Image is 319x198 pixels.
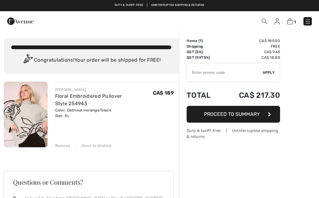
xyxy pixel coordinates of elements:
td: CA$ 189.00 [221,38,280,44]
div: Duty & tariff-free | Uninterrupted shipping & returns [187,128,280,139]
img: Search [262,19,267,24]
button: Proceed to Summary [187,106,280,123]
div: Remove [55,143,70,148]
a: Floral Embroidered Pullover Style 254943 [55,93,122,106]
img: 1ère Avenue [7,15,34,27]
td: CA$ 217.30 [221,85,280,106]
div: Color: Oatmeal melange/black Size: XL [55,107,153,119]
input: Promo code [187,63,263,82]
td: Free [221,44,280,49]
td: QST (9.975%) [187,55,221,60]
span: 1 [294,20,296,24]
img: Congratulation2.svg [21,54,34,67]
span: Apply [263,70,275,75]
img: Menu [305,18,311,25]
img: Shopping Bag [287,18,293,24]
td: CA$ 18.85 [221,55,280,60]
td: Total [187,85,221,106]
div: [PERSON_NAME] [55,87,153,92]
span: 1 [200,39,202,43]
span: CA$ 189 [153,90,174,96]
div: Congratulations! Your order will be shipped for FREE! [11,54,171,67]
td: CA$ 9.45 [221,49,280,55]
a: 1 [287,17,296,25]
span: Proceed to Summary [204,111,260,117]
h3: Questions or Comments? [13,179,164,185]
a: 1ère Avenue [7,18,34,24]
td: Shipping [187,44,221,49]
div: Move to Wishlist [76,143,112,148]
td: GST (5%) [187,49,221,55]
td: Items ( ) [187,38,221,44]
img: My Info [274,18,280,25]
img: Floral Embroidered Pullover Style 254943 [4,82,48,147]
